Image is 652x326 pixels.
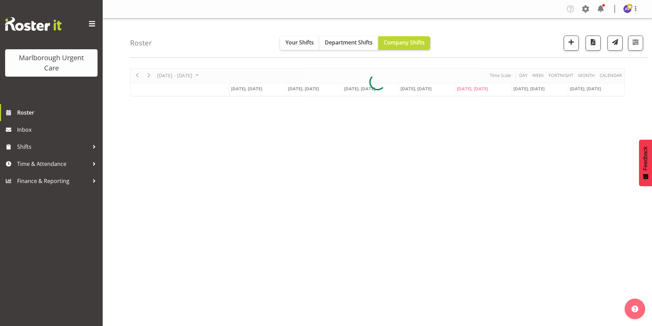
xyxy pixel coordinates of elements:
[564,36,579,51] button: Add a new shift
[628,36,643,51] button: Filter Shifts
[639,140,652,186] button: Feedback - Show survey
[17,142,89,152] span: Shifts
[5,17,62,31] img: Rosterit website logo
[12,53,91,73] div: Marlborough Urgent Care
[17,159,89,169] span: Time & Attendance
[325,39,373,46] span: Department Shifts
[280,36,319,50] button: Your Shifts
[17,176,89,186] span: Finance & Reporting
[285,39,314,46] span: Your Shifts
[631,305,638,312] img: help-xxl-2.png
[623,5,631,13] img: amber-venning-slater11903.jpg
[130,39,152,47] h4: Roster
[378,36,430,50] button: Company Shifts
[586,36,601,51] button: Download a PDF of the roster according to the set date range.
[608,36,623,51] button: Send a list of all shifts for the selected filtered period to all rostered employees.
[384,39,425,46] span: Company Shifts
[642,146,649,170] span: Feedback
[17,107,99,118] span: Roster
[319,36,378,50] button: Department Shifts
[17,125,99,135] span: Inbox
